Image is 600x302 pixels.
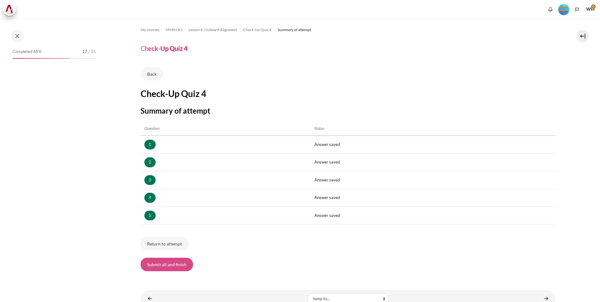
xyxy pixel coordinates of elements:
span: Lesson 8: Outward Alignment [189,27,237,33]
a: User menu [584,3,597,16]
td: Answer saved [311,207,555,224]
span: 17 [82,49,87,55]
a: 2 [144,157,156,167]
a: Check-Up Quiz 4 [243,26,271,34]
img: Architeck [5,5,14,14]
a: MYBN B3 [166,26,182,34]
a: 4 [144,193,156,203]
td: Answer saved [311,154,555,171]
a: 5 [144,211,156,221]
td: Answer saved [311,136,555,154]
a: My courses [141,26,159,34]
td: Answer saved [311,189,555,207]
img: Level #4 [558,4,569,15]
a: 3 [144,175,156,185]
span: / 25 [88,49,96,55]
div: 68% [13,58,69,59]
button: Return to attempt [141,237,189,250]
button: Submit all and finish [141,258,193,271]
th: Question [141,122,311,135]
a: 1 [144,140,156,150]
span: My courses [141,27,159,33]
span: Summary of attempt [278,27,311,33]
nav: Navigation bar [141,25,555,35]
a: Architeck Architeck [3,3,19,16]
div: Level #4 [558,3,569,15]
span: Completed 68% [13,49,41,55]
a: Back [141,67,163,80]
span: Check-Up Quiz 4 [243,27,271,33]
th: Status [311,122,555,135]
a: Lesson 8: Outward Alignment [189,26,237,34]
h2: Check-Up Quiz 4 [141,88,555,99]
h4: Check-Up Quiz 4 [141,44,188,52]
span: MYBN B3 [166,27,182,33]
span: WW [584,3,597,16]
div: Show notification window with no new notifications [546,5,555,14]
a: Level #4 [556,3,572,15]
h3: Summary of attempt [141,106,555,116]
button: Languages [572,5,582,14]
td: Answer saved [311,171,555,189]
